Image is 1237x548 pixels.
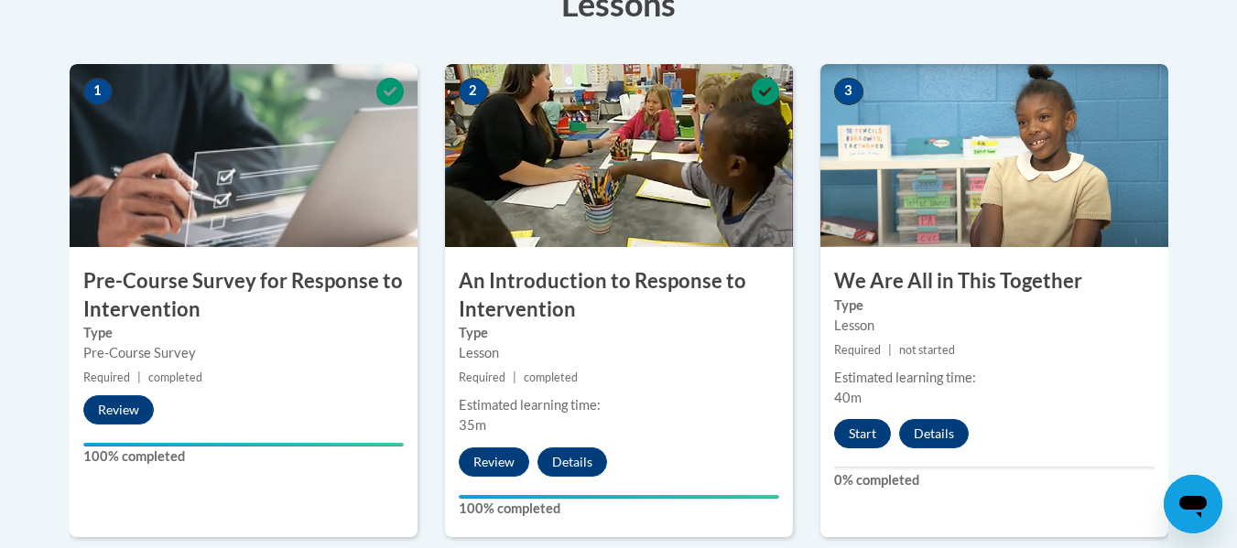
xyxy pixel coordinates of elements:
[445,267,793,324] h3: An Introduction to Response to Intervention
[834,316,1155,336] div: Lesson
[83,371,130,384] span: Required
[513,371,516,384] span: |
[459,499,779,519] label: 100% completed
[820,64,1168,247] img: Course Image
[459,371,505,384] span: Required
[459,417,486,433] span: 35m
[459,495,779,499] div: Your progress
[459,78,488,105] span: 2
[834,295,1155,316] label: Type
[83,446,404,467] label: 100% completed
[899,419,969,448] button: Details
[70,64,418,247] img: Course Image
[834,78,863,105] span: 3
[834,343,881,357] span: Required
[137,371,141,384] span: |
[459,343,779,363] div: Lesson
[834,470,1155,490] label: 0% completed
[83,395,154,424] button: Review
[83,443,404,446] div: Your progress
[148,371,202,384] span: completed
[70,267,418,324] h3: Pre-Course Survey for Response to Intervention
[899,343,955,357] span: not started
[834,390,862,405] span: 40m
[820,267,1168,295] h3: We Are All in This Together
[537,447,607,477] button: Details
[83,78,113,105] span: 1
[834,368,1155,388] div: Estimated learning time:
[459,323,779,343] label: Type
[888,343,892,357] span: |
[83,323,404,343] label: Type
[459,395,779,415] div: Estimated learning time:
[834,419,891,448] button: Start
[524,371,578,384] span: completed
[459,447,529,477] button: Review
[1164,475,1222,533] iframe: Button to launch messaging window
[445,64,793,247] img: Course Image
[83,343,404,363] div: Pre-Course Survey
